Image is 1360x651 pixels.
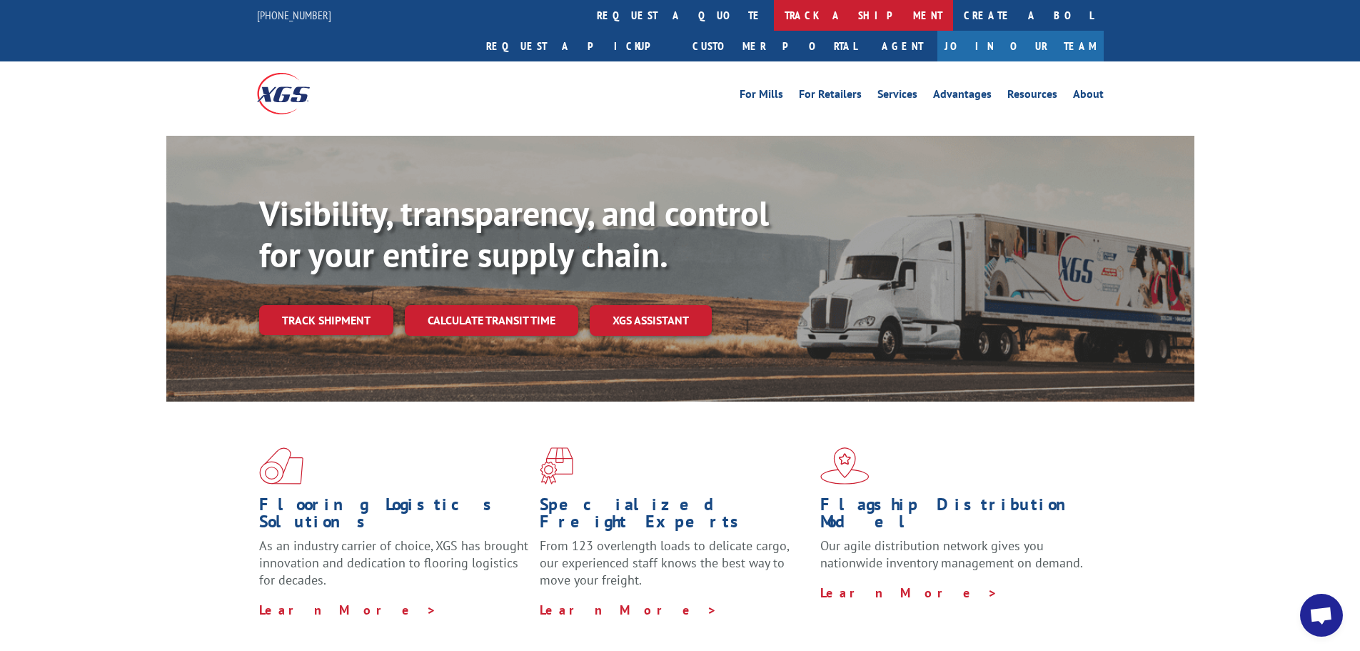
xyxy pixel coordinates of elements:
a: Learn More > [820,585,998,601]
h1: Specialized Freight Experts [540,496,810,537]
a: Calculate transit time [405,305,578,336]
a: Request a pickup [475,31,682,61]
img: xgs-icon-focused-on-flooring-red [540,447,573,484]
a: Learn More > [540,602,717,618]
a: Join Our Team [937,31,1104,61]
p: From 123 overlength loads to delicate cargo, our experienced staff knows the best way to move you... [540,537,810,601]
img: xgs-icon-flagship-distribution-model-red [820,447,870,484]
a: Customer Portal [682,31,867,61]
a: Resources [1007,89,1057,104]
span: As an industry carrier of choice, XGS has brought innovation and dedication to flooring logistics... [259,537,528,588]
a: Track shipment [259,305,393,335]
div: Open chat [1300,594,1343,637]
b: Visibility, transparency, and control for your entire supply chain. [259,191,769,277]
img: xgs-icon-total-supply-chain-intelligence-red [259,447,303,484]
h1: Flooring Logistics Solutions [259,496,529,537]
a: Learn More > [259,602,437,618]
span: Our agile distribution network gives you nationwide inventory management on demand. [820,537,1083,571]
h1: Flagship Distribution Model [820,496,1090,537]
a: Agent [867,31,937,61]
a: Services [877,89,917,104]
a: For Mills [740,89,783,104]
a: About [1073,89,1104,104]
a: XGS ASSISTANT [590,305,712,336]
a: For Retailers [799,89,862,104]
a: Advantages [933,89,992,104]
a: [PHONE_NUMBER] [257,8,331,22]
